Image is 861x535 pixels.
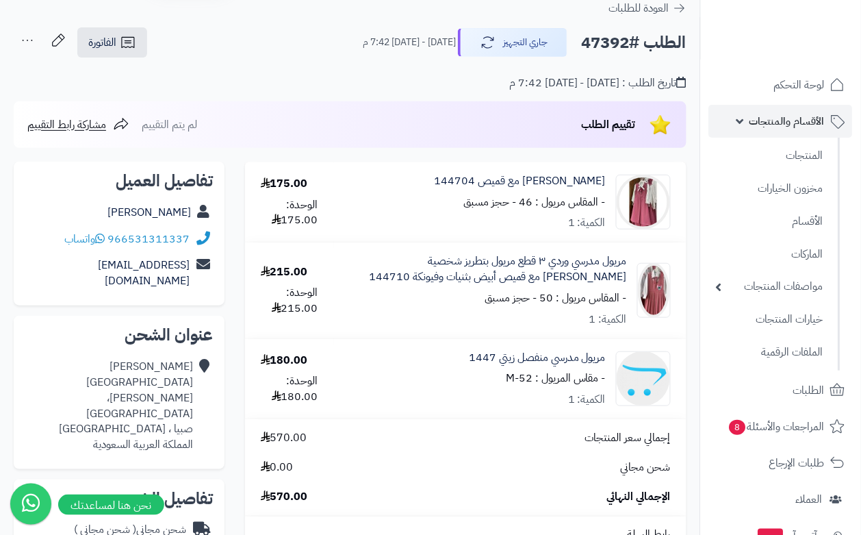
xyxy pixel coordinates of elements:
span: إجمالي سعر المنتجات [585,430,671,446]
a: طلبات الإرجاع [709,447,853,480]
a: 966531311337 [107,231,190,247]
span: تقييم الطلب [582,116,636,133]
div: 175.00 [261,176,308,192]
button: جاري التجهيز [458,28,567,57]
span: المراجعات والأسئلة [728,417,825,436]
a: مشاركة رابط التقييم [27,116,129,133]
h2: الطلب #47392 [582,29,686,57]
span: العملاء [796,490,823,509]
a: المنتجات [709,141,830,171]
small: - المقاس مريول : 46 - حجز مسبق [463,194,606,210]
a: لوحة التحكم [709,69,853,101]
div: الكمية: 1 [568,215,606,231]
a: المراجعات والأسئلة8 [709,410,853,443]
a: خيارات المنتجات [709,305,830,334]
div: تاريخ الطلب : [DATE] - [DATE] 7:42 م [509,75,686,91]
h2: تفاصيل الشحن [25,490,214,507]
a: الأقسام [709,207,830,236]
div: الوحدة: 215.00 [261,285,318,316]
span: لم يتم التقييم [142,116,197,133]
span: الأقسام والمنتجات [749,112,825,131]
span: الطلبات [793,381,825,400]
a: مريول مدرسي منفصل زيتي 1447 [469,350,606,366]
img: 1753443658-IMG_1542-90x90.jpeg [638,263,670,318]
span: مشاركة رابط التقييم [27,116,106,133]
span: 0.00 [261,460,294,475]
div: 180.00 [261,353,308,369]
small: - المقاس مريول : 50 - حجز مسبق [485,290,627,306]
div: 215.00 [261,264,308,280]
a: الفاتورة [77,27,147,58]
small: - مقاس المريول : 52-M [506,370,606,386]
a: [PERSON_NAME] مع قميص 144704 [434,173,606,189]
a: الملفات الرقمية [709,338,830,367]
span: 570.00 [261,489,308,505]
small: [DATE] - [DATE] 7:42 م [363,36,456,49]
span: الفاتورة [88,34,116,51]
a: مريول مدرسي وردي ٣ قطع مريول بتطريز شخصية [PERSON_NAME] مع قميص أبيض بثنيات وفيونكة 144710 [350,253,627,285]
span: 570.00 [261,430,307,446]
a: العملاء [709,483,853,516]
span: طلبات الإرجاع [769,453,825,473]
div: [PERSON_NAME] [GEOGRAPHIC_DATA][PERSON_NAME]، [GEOGRAPHIC_DATA] صبيا ، [GEOGRAPHIC_DATA] المملكة ... [25,359,193,453]
img: 1752586249-IMG_0654-90x90.jpeg [617,175,670,229]
div: الوحدة: 175.00 [261,197,318,229]
div: الكمية: 1 [589,312,627,327]
h2: تفاصيل العميل [25,173,214,189]
a: مواصفات المنتجات [709,272,830,301]
span: لوحة التحكم [774,75,825,95]
a: مخزون الخيارات [709,174,830,203]
h2: عنوان الشحن [25,327,214,343]
img: logo-2.png [768,24,848,53]
span: 8 [729,419,747,435]
a: [EMAIL_ADDRESS][DOMAIN_NAME] [98,257,190,289]
div: الوحدة: 180.00 [261,373,318,405]
span: الإجمالي النهائي [607,489,671,505]
a: الماركات [709,240,830,269]
a: [PERSON_NAME] [107,204,191,221]
a: واتساب [64,231,105,247]
a: الطلبات [709,374,853,407]
div: الكمية: 1 [568,392,606,408]
span: شحن مجاني [621,460,671,475]
img: no_image-90x90.png [617,351,670,406]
